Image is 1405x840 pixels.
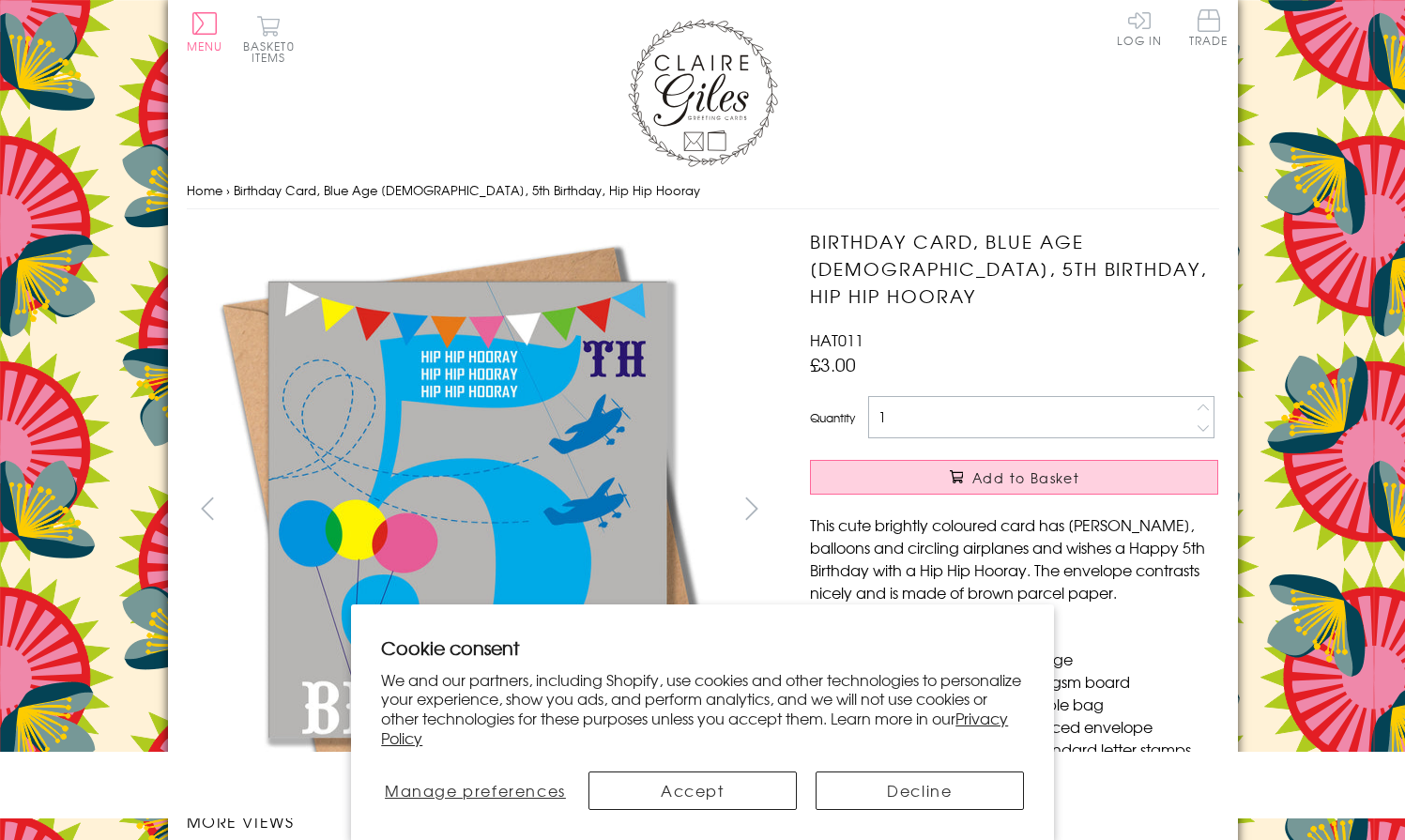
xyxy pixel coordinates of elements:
a: Privacy Policy [381,707,1008,749]
p: This cute brightly coloured card has [PERSON_NAME], balloons and circling airplanes and wishes a ... [810,513,1218,603]
img: Birthday Card, Blue Age 5, 5th Birthday, Hip Hip Hooray [187,228,750,791]
a: Trade [1189,9,1229,50]
nav: breadcrumbs [187,172,1219,210]
button: Menu [187,12,223,52]
span: › [226,181,230,199]
button: Manage preferences [381,771,569,810]
h2: Cookie consent [381,634,1024,661]
span: 0 items [252,38,295,66]
span: Trade [1189,9,1229,46]
button: Basket0 items [243,15,295,63]
h3: More views [187,810,773,832]
span: Birthday Card, Blue Age [DEMOGRAPHIC_DATA], 5th Birthday, Hip Hip Hooray [234,181,700,199]
button: Accept [588,771,797,810]
span: Menu [187,38,223,54]
button: Decline [816,771,1024,810]
a: Home [187,181,222,199]
span: Add to Basket [972,468,1079,487]
span: £3.00 [810,351,856,377]
h1: Birthday Card, Blue Age [DEMOGRAPHIC_DATA], 5th Birthday, Hip Hip Hooray [810,228,1218,309]
button: prev [187,487,229,529]
label: Quantity [810,409,855,426]
p: We and our partners, including Shopify, use cookies and other technologies to personalize your ex... [381,670,1024,748]
span: HAT011 [810,328,863,351]
img: Claire Giles Greetings Cards [628,19,778,167]
a: Log In [1117,9,1162,46]
button: next [730,487,772,529]
span: Manage preferences [385,779,566,802]
button: Add to Basket [810,460,1218,495]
